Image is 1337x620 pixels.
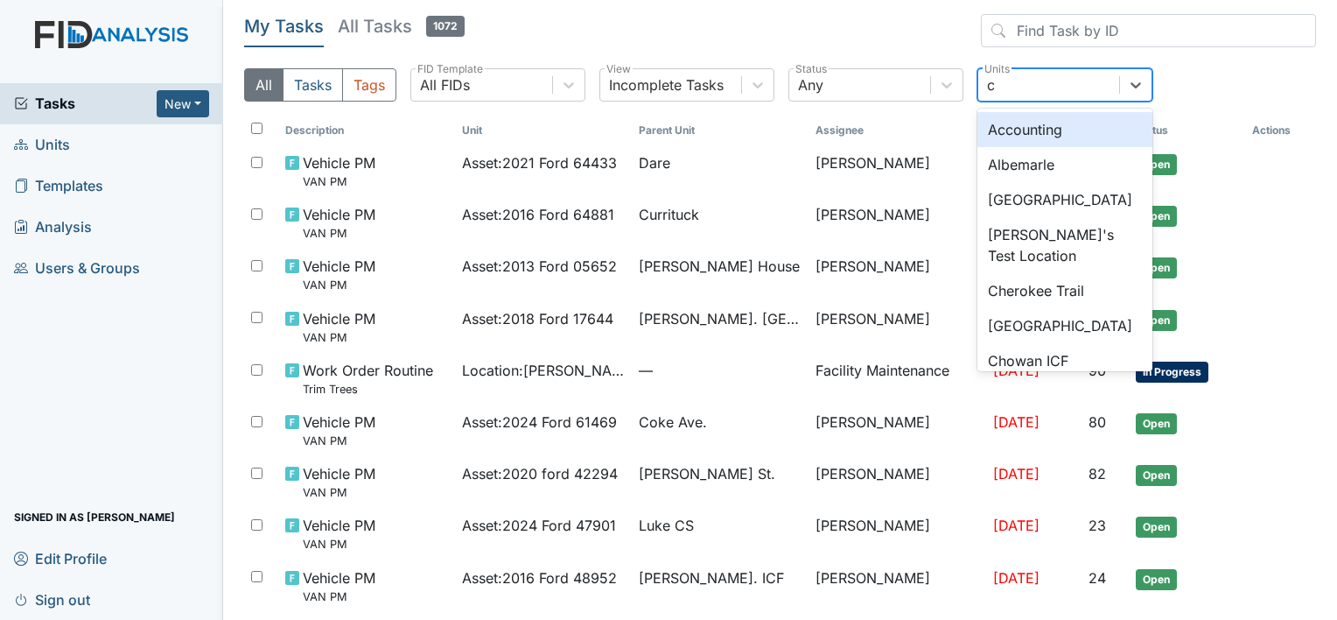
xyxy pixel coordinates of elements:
[977,343,1152,378] div: Chowan ICF
[303,433,375,449] small: VAN PM
[1136,257,1177,278] span: Open
[977,217,1152,273] div: [PERSON_NAME]'s Test Location
[303,225,375,242] small: VAN PM
[303,152,375,190] span: Vehicle PM VAN PM
[808,508,985,560] td: [PERSON_NAME]
[993,413,1039,431] span: [DATE]
[14,214,92,241] span: Analysis
[977,273,1152,308] div: Cherokee Trail
[303,588,375,605] small: VAN PM
[1136,362,1208,383] span: In Progress
[1088,362,1106,379] span: 90
[993,517,1039,534] span: [DATE]
[639,567,784,588] span: [PERSON_NAME]. ICF
[632,116,808,145] th: Toggle SortBy
[639,204,699,225] span: Currituck
[1129,116,1245,145] th: Toggle SortBy
[462,256,617,277] span: Asset : 2013 Ford 05652
[1088,517,1106,534] span: 23
[420,74,470,95] div: All FIDs
[462,152,617,173] span: Asset : 2021 Ford 64433
[303,173,375,190] small: VAN PM
[303,412,375,449] span: Vehicle PM VAN PM
[303,277,375,293] small: VAN PM
[303,360,433,398] span: Work Order Routine Trim Trees
[14,504,175,531] span: Signed in as [PERSON_NAME]
[303,381,433,398] small: Trim Trees
[462,567,617,588] span: Asset : 2016 Ford 48952
[14,545,107,572] span: Edit Profile
[798,74,823,95] div: Any
[278,116,455,145] th: Toggle SortBy
[1136,569,1177,590] span: Open
[455,116,632,145] th: Toggle SortBy
[639,360,801,381] span: —
[1136,154,1177,175] span: Open
[981,14,1316,47] input: Find Task by ID
[993,362,1039,379] span: [DATE]
[303,536,375,553] small: VAN PM
[808,301,985,353] td: [PERSON_NAME]
[462,360,625,381] span: Location : [PERSON_NAME] St.
[1136,465,1177,486] span: Open
[14,173,103,200] span: Templates
[1245,116,1316,145] th: Actions
[808,145,985,197] td: [PERSON_NAME]
[977,308,1152,343] div: [GEOGRAPHIC_DATA]
[462,204,614,225] span: Asset : 2016 Ford 64881
[244,14,324,39] h5: My Tasks
[639,463,775,484] span: [PERSON_NAME] St.
[977,147,1152,182] div: Albemarle
[303,463,375,501] span: Vehicle PM VAN PM
[244,68,396,102] div: Type filter
[462,463,618,484] span: Asset : 2020 ford 42294
[808,249,985,300] td: [PERSON_NAME]
[639,308,801,329] span: [PERSON_NAME]. [GEOGRAPHIC_DATA]
[977,182,1152,217] div: [GEOGRAPHIC_DATA]
[14,255,140,282] span: Users & Groups
[609,74,724,95] div: Incomplete Tasks
[1136,310,1177,331] span: Open
[1136,206,1177,227] span: Open
[639,515,694,536] span: Luke CS
[303,256,375,293] span: Vehicle PM VAN PM
[1088,465,1106,483] span: 82
[303,204,375,242] span: Vehicle PM VAN PM
[303,567,375,605] span: Vehicle PM VAN PM
[338,14,465,39] h5: All Tasks
[251,123,262,134] input: Toggle All Rows Selected
[808,560,985,612] td: [PERSON_NAME]
[303,329,375,346] small: VAN PM
[808,197,985,249] td: [PERSON_NAME]
[1136,517,1177,538] span: Open
[993,465,1039,483] span: [DATE]
[993,569,1039,587] span: [DATE]
[977,112,1152,147] div: Accounting
[1136,413,1177,434] span: Open
[14,93,157,114] a: Tasks
[157,90,209,117] button: New
[808,456,985,508] td: [PERSON_NAME]
[462,412,617,433] span: Asset : 2024 Ford 61469
[462,515,616,536] span: Asset : 2024 Ford 47901
[639,152,670,173] span: Dare
[303,515,375,553] span: Vehicle PM VAN PM
[283,68,343,102] button: Tasks
[1088,413,1106,431] span: 80
[303,484,375,501] small: VAN PM
[342,68,396,102] button: Tags
[639,256,800,277] span: [PERSON_NAME] House
[462,308,613,329] span: Asset : 2018 Ford 17644
[426,16,465,37] span: 1072
[808,353,985,405] td: Facility Maintenance
[14,131,70,159] span: Units
[303,308,375,346] span: Vehicle PM VAN PM
[808,116,985,145] th: Assignee
[1088,569,1106,587] span: 24
[639,412,707,433] span: Coke Ave.
[808,405,985,456] td: [PERSON_NAME]
[14,586,90,613] span: Sign out
[244,68,283,102] button: All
